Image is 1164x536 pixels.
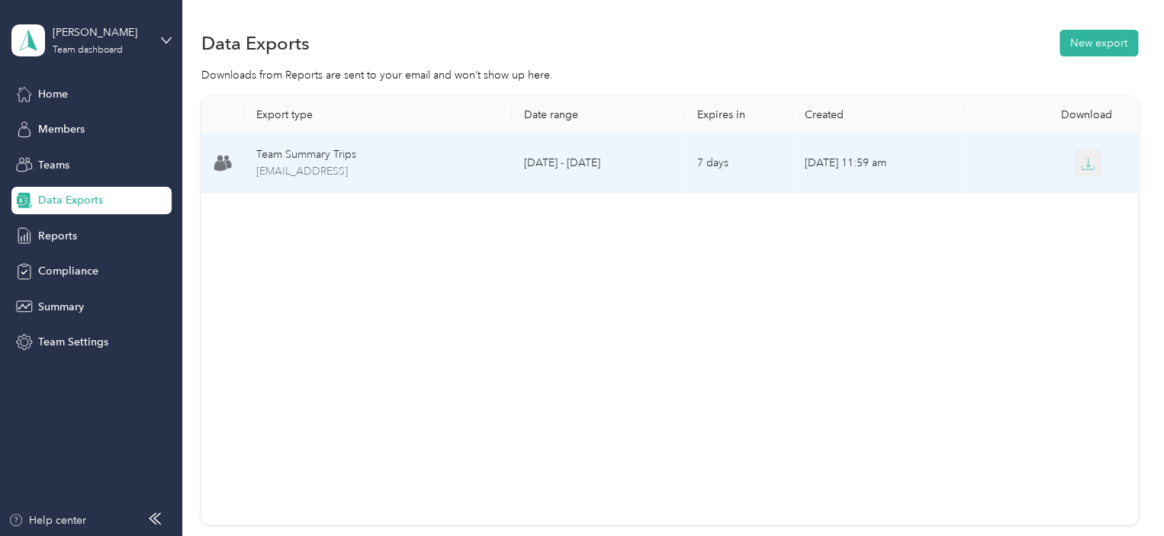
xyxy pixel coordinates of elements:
[256,146,500,163] div: Team Summary Trips
[38,334,108,350] span: Team Settings
[38,86,68,102] span: Home
[1079,451,1164,536] iframe: Everlance-gr Chat Button Frame
[512,96,684,134] th: Date range
[38,299,84,315] span: Summary
[256,163,500,180] span: team-summary-jshue@ccwestmi.org-trips-2025-08-01-2025-08-31.xlsx
[512,134,684,193] td: [DATE] - [DATE]
[793,134,965,193] td: [DATE] 11:59 am
[201,67,1138,83] div: Downloads from Reports are sent to your email and won’t show up here.
[977,108,1125,121] div: Download
[38,228,77,244] span: Reports
[53,24,148,40] div: [PERSON_NAME]
[38,263,98,279] span: Compliance
[38,192,103,208] span: Data Exports
[53,46,123,55] div: Team dashboard
[38,157,69,173] span: Teams
[244,96,512,134] th: Export type
[201,35,310,51] h1: Data Exports
[793,96,965,134] th: Created
[8,512,86,528] button: Help center
[684,134,792,193] td: 7 days
[38,121,85,137] span: Members
[684,96,792,134] th: Expires in
[1059,30,1138,56] button: New export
